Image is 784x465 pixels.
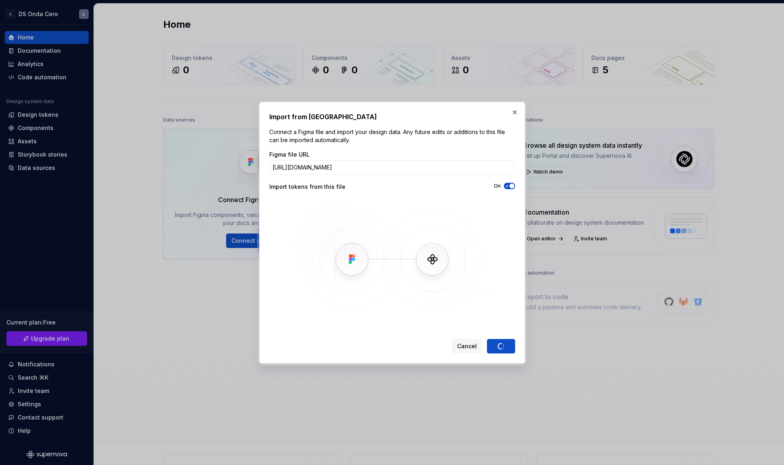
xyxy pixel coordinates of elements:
button: Cancel [452,339,482,353]
label: On [494,183,501,189]
label: Figma file URL [269,151,310,159]
input: https://figma.com/file/... [269,160,515,175]
p: Connect a Figma file and import your design data. Any future edits or additions to this file can ... [269,128,515,144]
span: Cancel [457,342,477,350]
h2: Import from [GEOGRAPHIC_DATA] [269,112,515,122]
div: Import tokens from this file [269,183,392,191]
